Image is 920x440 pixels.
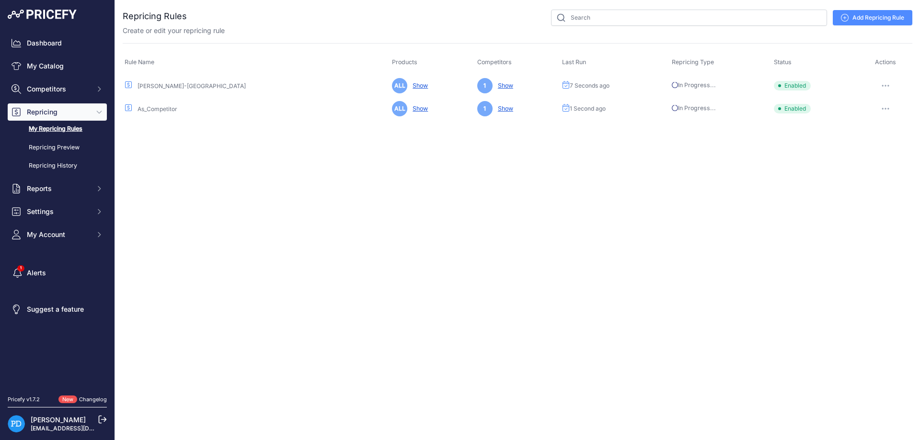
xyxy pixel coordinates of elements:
span: New [58,395,77,404]
a: Add Repricing Rule [833,10,912,25]
button: Reports [8,180,107,197]
a: [PERSON_NAME] [31,416,86,424]
div: Pricefy v1.7.2 [8,395,40,404]
a: Alerts [8,264,107,282]
span: Enabled [774,104,811,113]
span: Repricing Type [672,58,714,66]
span: Competitors [27,84,90,94]
span: Enabled [774,81,811,90]
span: Last Run [562,58,586,66]
a: My Repricing Rules [8,121,107,137]
span: Status [774,58,792,66]
nav: Sidebar [8,34,107,384]
a: Show [409,82,428,89]
a: Show [494,105,513,112]
a: Suggest a feature [8,301,107,318]
input: Search [551,10,827,26]
button: Competitors [8,80,107,98]
span: In Progress... [672,81,715,89]
span: Products [392,58,417,66]
span: 1 [477,101,493,116]
button: My Account [8,226,107,243]
button: Repricing [8,103,107,121]
a: As_Competitor [138,105,177,113]
span: 1 [477,78,493,93]
a: Repricing Preview [8,139,107,156]
span: 7 Seconds ago [570,82,609,90]
span: Rule Name [125,58,154,66]
span: Settings [27,207,90,216]
a: Changelog [79,396,107,403]
p: Create or edit your repricing rule [123,26,225,35]
span: ALL [392,78,407,93]
a: [EMAIL_ADDRESS][DOMAIN_NAME] [31,425,131,432]
button: Settings [8,203,107,220]
a: Repricing History [8,158,107,174]
span: My Account [27,230,90,239]
span: In Progress... [672,104,715,112]
span: 1 Second ago [570,105,606,113]
a: [PERSON_NAME]-[GEOGRAPHIC_DATA] [138,82,246,90]
a: Show [494,82,513,89]
span: Repricing [27,107,90,117]
span: Competitors [477,58,512,66]
h2: Repricing Rules [123,10,187,23]
span: Reports [27,184,90,193]
span: ALL [392,101,407,116]
a: My Catalog [8,57,107,75]
span: Actions [875,58,896,66]
a: Dashboard [8,34,107,52]
img: Pricefy Logo [8,10,77,19]
a: Show [409,105,428,112]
